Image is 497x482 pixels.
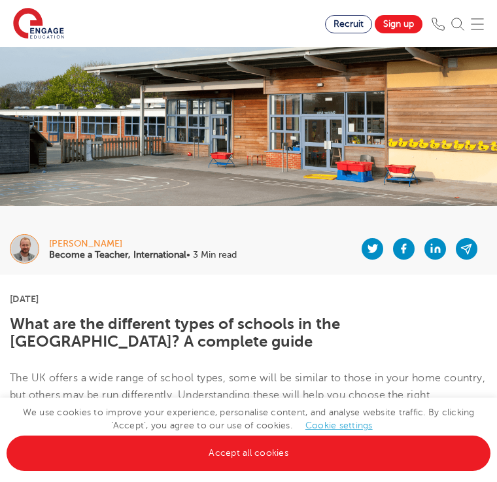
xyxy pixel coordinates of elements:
span: We use cookies to improve your experience, personalise content, and analyse website traffic. By c... [7,407,490,458]
a: Accept all cookies [7,436,490,471]
img: Search [451,18,464,31]
a: Recruit [325,15,372,33]
a: Cookie settings [305,421,373,430]
span: Recruit [334,19,364,29]
img: Mobile Menu [471,18,484,31]
p: [DATE] [10,294,487,303]
p: • 3 Min read [49,250,237,260]
h1: What are the different types of schools in the [GEOGRAPHIC_DATA]? A complete guide [10,315,487,350]
b: Become a Teacher, International [49,250,186,260]
img: Engage Education [13,8,64,41]
div: [PERSON_NAME] [49,239,237,249]
img: Phone [432,18,445,31]
a: Sign up [375,15,422,33]
span: The UK offers a wide range of school types, some will be similar to those in your home country, b... [10,372,485,436]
